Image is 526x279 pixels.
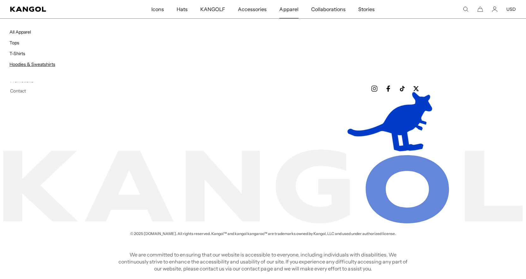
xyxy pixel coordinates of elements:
a: Hoodies & Sweatshirts [9,61,55,67]
a: Contact [10,88,26,94]
a: T-Shirts [9,51,25,56]
a: All Apparel [9,29,31,35]
p: We are committed to ensuring that our website is accessible to everyone, including individuals wi... [117,251,410,272]
a: Account [492,6,498,12]
summary: Search here [463,6,469,12]
button: USD [506,6,516,12]
a: Promotions [10,78,33,84]
button: Cart [477,6,483,12]
a: Tops [9,40,19,46]
a: Kangol [10,7,100,12]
